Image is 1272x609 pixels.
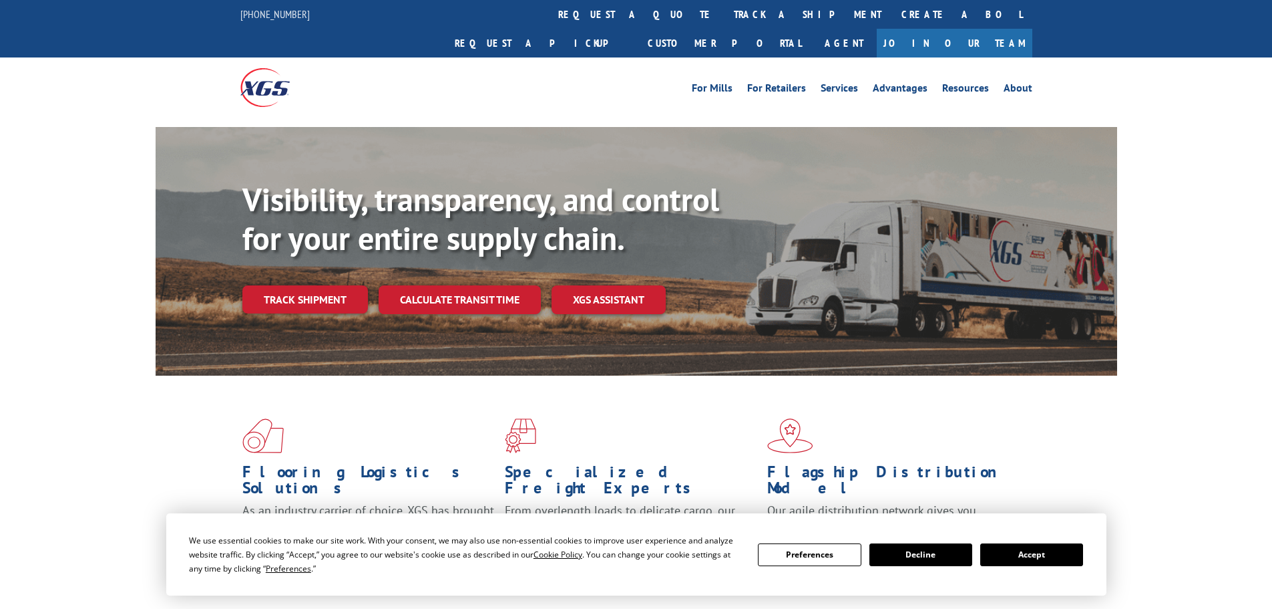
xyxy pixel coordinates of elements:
[242,418,284,453] img: xgs-icon-total-supply-chain-intelligence-red
[758,543,861,566] button: Preferences
[505,418,536,453] img: xgs-icon-focused-on-flooring-red
[242,503,494,550] span: As an industry carrier of choice, XGS has brought innovation and dedication to flooring logistics...
[747,83,806,98] a: For Retailers
[638,29,811,57] a: Customer Portal
[767,464,1020,503] h1: Flagship Distribution Model
[767,503,1013,534] span: Our agile distribution network gives you nationwide inventory management on demand.
[505,464,757,503] h1: Specialized Freight Experts
[242,285,368,314] a: Track shipment
[242,178,719,259] b: Visibility, transparency, and control for your entire supply chain.
[942,83,989,98] a: Resources
[869,543,972,566] button: Decline
[552,285,666,314] a: XGS ASSISTANT
[1004,83,1032,98] a: About
[980,543,1083,566] button: Accept
[379,285,541,314] a: Calculate transit time
[189,533,742,576] div: We use essential cookies to make our site work. With your consent, we may also use non-essential ...
[534,549,582,560] span: Cookie Policy
[240,7,310,21] a: [PHONE_NUMBER]
[873,83,927,98] a: Advantages
[445,29,638,57] a: Request a pickup
[811,29,877,57] a: Agent
[877,29,1032,57] a: Join Our Team
[692,83,732,98] a: For Mills
[242,464,495,503] h1: Flooring Logistics Solutions
[505,503,757,562] p: From overlength loads to delicate cargo, our experienced staff knows the best way to move your fr...
[767,418,813,453] img: xgs-icon-flagship-distribution-model-red
[266,563,311,574] span: Preferences
[166,513,1106,596] div: Cookie Consent Prompt
[821,83,858,98] a: Services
